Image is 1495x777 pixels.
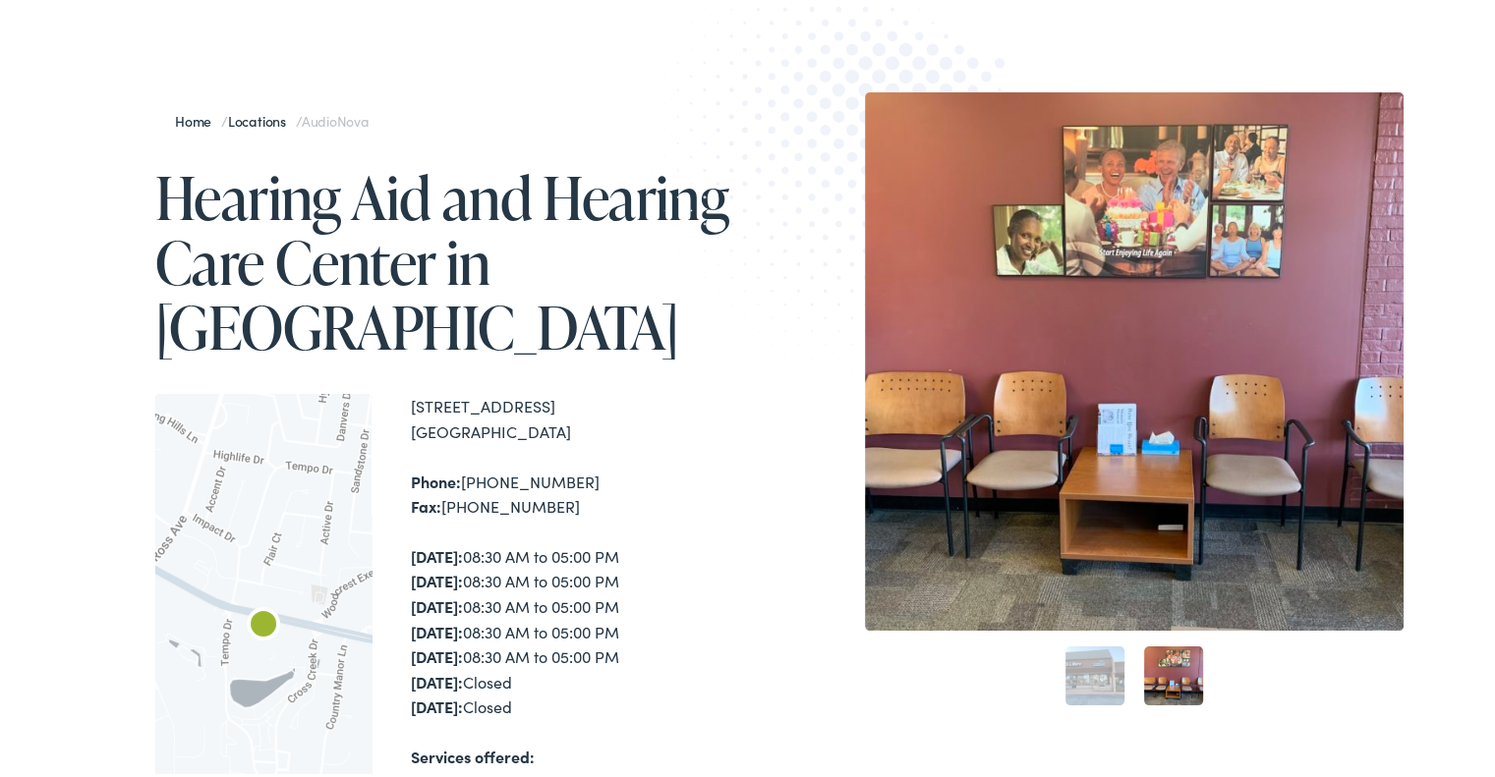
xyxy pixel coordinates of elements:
div: AudioNova [232,591,295,654]
div: [STREET_ADDRESS] [GEOGRAPHIC_DATA] [411,390,755,440]
strong: Phone: [411,467,461,488]
strong: [DATE]: [411,591,463,613]
span: AudioNova [302,107,369,127]
div: [PHONE_NUMBER] [PHONE_NUMBER] [411,466,755,516]
strong: [DATE]: [411,617,463,638]
strong: [DATE]: [411,692,463,713]
div: 08:30 AM to 05:00 PM 08:30 AM to 05:00 PM 08:30 AM to 05:00 PM 08:30 AM to 05:00 PM 08:30 AM to 0... [411,540,755,716]
a: 2 [1144,642,1203,701]
strong: [DATE]: [411,541,463,563]
strong: Fax: [411,491,441,513]
span: / / [175,107,369,127]
a: 1 [1065,642,1124,701]
strong: [DATE]: [411,667,463,689]
strong: Services offered: [411,742,535,763]
h1: Hearing Aid and Hearing Care Center in [GEOGRAPHIC_DATA] [155,161,755,356]
strong: [DATE]: [411,566,463,587]
a: Locations [228,107,296,127]
a: Prev [817,358,835,393]
a: Home [175,107,221,127]
strong: [DATE]: [411,641,463,663]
